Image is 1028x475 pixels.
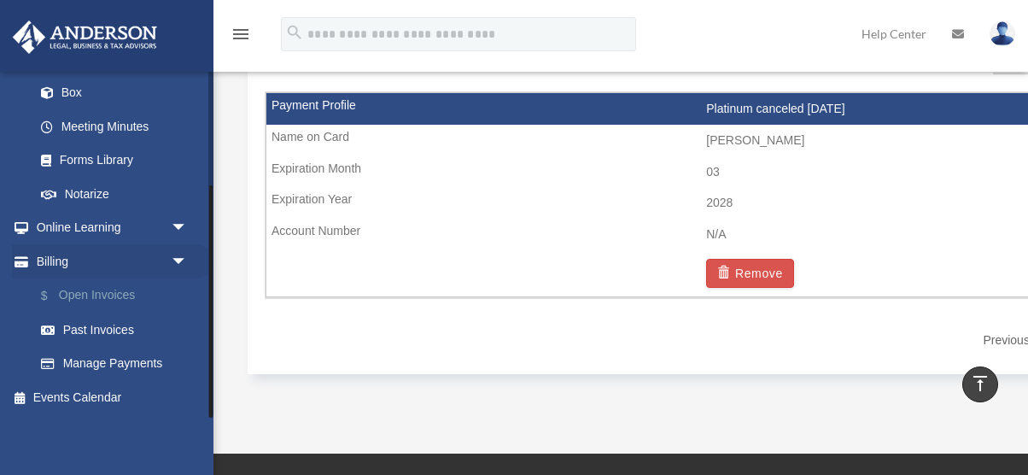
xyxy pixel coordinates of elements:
[285,23,304,42] i: search
[12,244,213,279] a: Billingarrow_drop_down
[12,380,213,414] a: Events Calendar
[231,30,251,44] a: menu
[24,144,213,178] a: Forms Library
[706,259,794,288] button: Remove
[50,285,59,307] span: $
[231,24,251,44] i: menu
[8,21,162,54] img: Anderson Advisors Platinum Portal
[990,21,1015,46] img: User Pic
[24,76,213,110] a: Box
[24,313,213,347] a: Past Invoices
[171,211,205,246] span: arrow_drop_down
[171,244,205,279] span: arrow_drop_down
[962,367,998,402] a: vertical_align_top
[970,373,990,394] i: vertical_align_top
[24,109,213,144] a: Meeting Minutes
[24,177,213,211] a: Notarize
[24,279,213,314] a: $Open Invoices
[24,347,205,381] a: Manage Payments
[12,211,213,245] a: Online Learningarrow_drop_down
